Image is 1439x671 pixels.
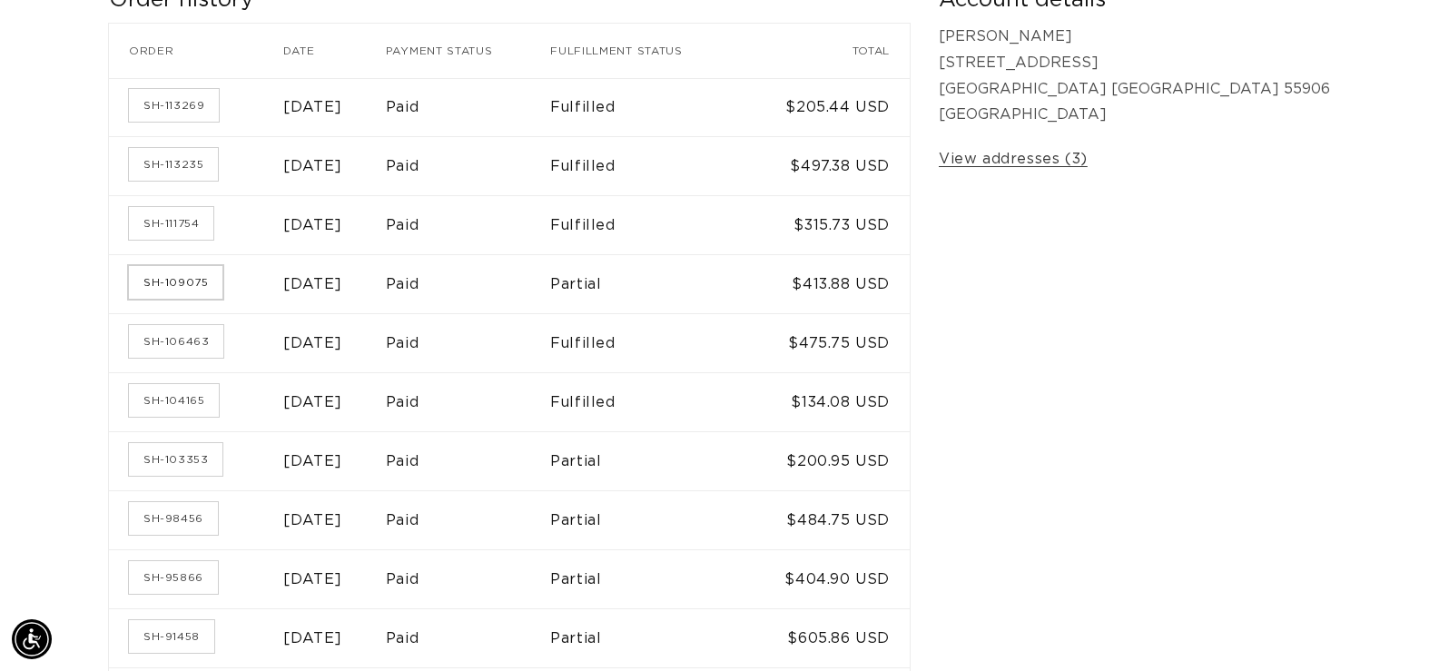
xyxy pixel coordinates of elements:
[283,218,342,232] time: [DATE]
[748,254,911,313] td: $413.88 USD
[748,313,911,372] td: $475.75 USD
[939,146,1088,173] a: View addresses (3)
[129,266,222,299] a: Order number SH-109075
[129,620,214,653] a: Order number SH-91458
[386,608,550,667] td: Paid
[550,608,747,667] td: Partial
[129,502,218,535] a: Order number SH-98456
[283,395,342,410] time: [DATE]
[550,490,747,549] td: Partial
[283,336,342,350] time: [DATE]
[1348,584,1439,671] iframe: Chat Widget
[550,136,747,195] td: Fulfilled
[748,431,911,490] td: $200.95 USD
[283,277,342,291] time: [DATE]
[550,24,747,78] th: Fulfillment status
[939,24,1330,128] p: [PERSON_NAME] [STREET_ADDRESS] [GEOGRAPHIC_DATA] [GEOGRAPHIC_DATA] 55906 [GEOGRAPHIC_DATA]
[283,513,342,528] time: [DATE]
[748,490,911,549] td: $484.75 USD
[748,372,911,431] td: $134.08 USD
[386,372,550,431] td: Paid
[386,24,550,78] th: Payment status
[748,549,911,608] td: $404.90 USD
[283,631,342,646] time: [DATE]
[386,313,550,372] td: Paid
[386,549,550,608] td: Paid
[129,207,213,240] a: Order number SH-111754
[109,24,283,78] th: Order
[283,100,342,114] time: [DATE]
[283,24,385,78] th: Date
[129,325,223,358] a: Order number SH-106463
[748,24,911,78] th: Total
[550,78,747,137] td: Fulfilled
[550,195,747,254] td: Fulfilled
[550,549,747,608] td: Partial
[386,254,550,313] td: Paid
[748,78,911,137] td: $205.44 USD
[550,431,747,490] td: Partial
[386,78,550,137] td: Paid
[129,561,218,594] a: Order number SH-95866
[386,195,550,254] td: Paid
[129,148,218,181] a: Order number SH-113235
[283,572,342,587] time: [DATE]
[386,490,550,549] td: Paid
[386,136,550,195] td: Paid
[12,619,52,659] div: Accessibility Menu
[129,89,219,122] a: Order number SH-113269
[129,443,222,476] a: Order number SH-103353
[550,313,747,372] td: Fulfilled
[283,454,342,469] time: [DATE]
[550,254,747,313] td: Partial
[283,159,342,173] time: [DATE]
[748,136,911,195] td: $497.38 USD
[386,431,550,490] td: Paid
[748,195,911,254] td: $315.73 USD
[550,372,747,431] td: Fulfilled
[748,608,911,667] td: $605.86 USD
[129,384,219,417] a: Order number SH-104165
